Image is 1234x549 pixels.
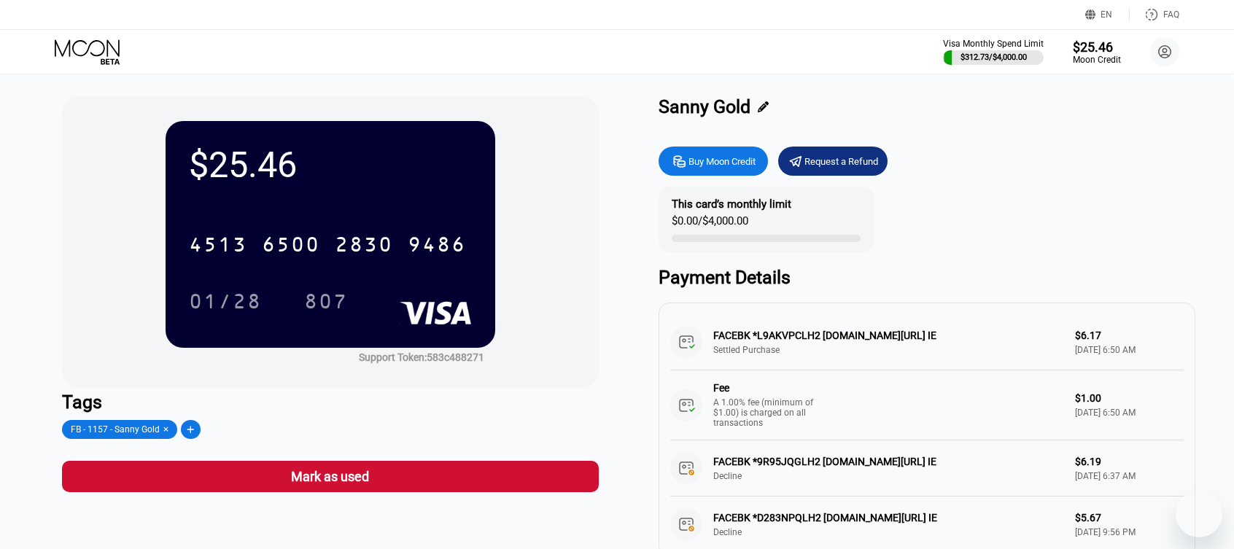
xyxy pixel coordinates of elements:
[1073,39,1121,55] div: $25.46
[1073,55,1121,65] div: Moon Credit
[778,147,888,176] div: Request a Refund
[1130,7,1179,22] div: FAQ
[293,283,359,319] div: 807
[1101,9,1112,20] div: EN
[1085,7,1130,22] div: EN
[672,198,791,211] div: This card’s monthly limit
[1075,392,1184,404] div: $1.00
[180,226,475,262] div: 4513650028309486
[943,39,1044,65] div: Visa Monthly Spend Limit$312.73/$4,000.00
[1075,408,1184,418] div: [DATE] 6:50 AM
[189,144,472,186] div: $25.46
[189,235,247,258] div: 4513
[335,235,393,258] div: 2830
[304,292,348,315] div: 807
[262,235,320,258] div: 6500
[804,155,878,168] div: Request a Refund
[1176,491,1222,537] iframe: Button to launch messaging window
[688,155,756,168] div: Buy Moon Credit
[62,461,599,492] div: Mark as used
[713,397,823,428] div: A 1.00% fee (minimum of $1.00) is charged on all transactions
[291,468,369,485] div: Mark as used
[670,370,1184,440] div: FeeA 1.00% fee (minimum of $1.00) is charged on all transactions$1.00[DATE] 6:50 AM
[189,292,262,315] div: 01/28
[1163,9,1179,20] div: FAQ
[659,96,750,117] div: Sanny Gold
[359,351,484,363] div: Support Token: 583c488271
[71,424,160,435] div: FB - 1157 - Sanny Gold
[943,39,1044,49] div: Visa Monthly Spend Limit
[62,392,599,413] div: Tags
[672,214,748,235] div: $0.00 / $4,000.00
[359,351,484,363] div: Support Token:583c488271
[659,267,1195,288] div: Payment Details
[1073,39,1121,65] div: $25.46Moon Credit
[713,382,815,394] div: Fee
[408,235,466,258] div: 9486
[178,283,273,319] div: 01/28
[961,52,1027,62] div: $312.73 / $4,000.00
[659,147,768,176] div: Buy Moon Credit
